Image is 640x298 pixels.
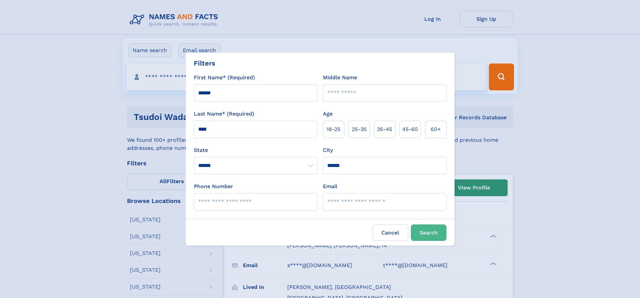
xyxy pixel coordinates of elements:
[194,74,255,82] label: First Name* (Required)
[194,146,317,154] label: State
[431,125,441,133] span: 60+
[323,182,337,190] label: Email
[194,110,254,118] label: Last Name* (Required)
[373,224,408,241] label: Cancel
[402,125,418,133] span: 45‑60
[327,125,340,133] span: 18‑25
[323,74,357,82] label: Middle Name
[194,182,233,190] label: Phone Number
[377,125,392,133] span: 35‑45
[194,58,215,68] div: Filters
[323,146,333,154] label: City
[352,125,367,133] span: 25‑35
[323,110,333,118] label: Age
[411,224,446,241] button: Search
